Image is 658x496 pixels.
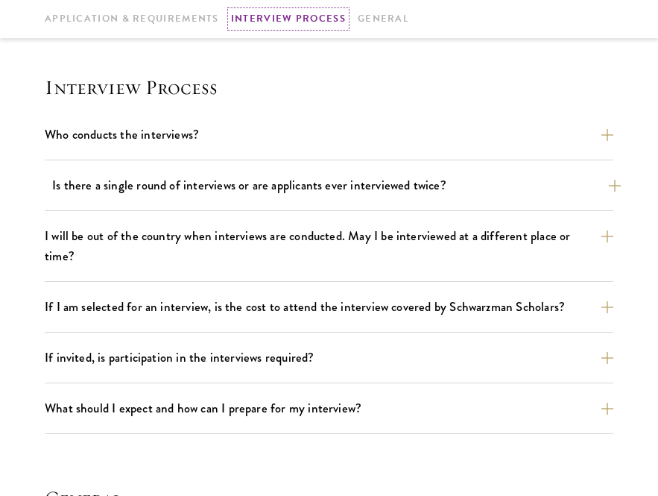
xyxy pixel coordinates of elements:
a: General [358,11,409,27]
button: Is there a single round of interviews or are applicants ever interviewed twice? [52,172,621,198]
button: Who conducts the interviews? [45,122,613,148]
a: Application & Requirements [45,11,219,27]
h4: Interview Process [45,75,613,99]
button: If invited, is participation in the interviews required? [45,345,613,371]
button: I will be out of the country when interviews are conducted. May I be interviewed at a different p... [45,223,613,269]
a: Interview Process [231,11,346,27]
button: What should I expect and how can I prepare for my interview? [45,395,613,421]
button: If I am selected for an interview, is the cost to attend the interview covered by Schwarzman Scho... [45,294,613,320]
